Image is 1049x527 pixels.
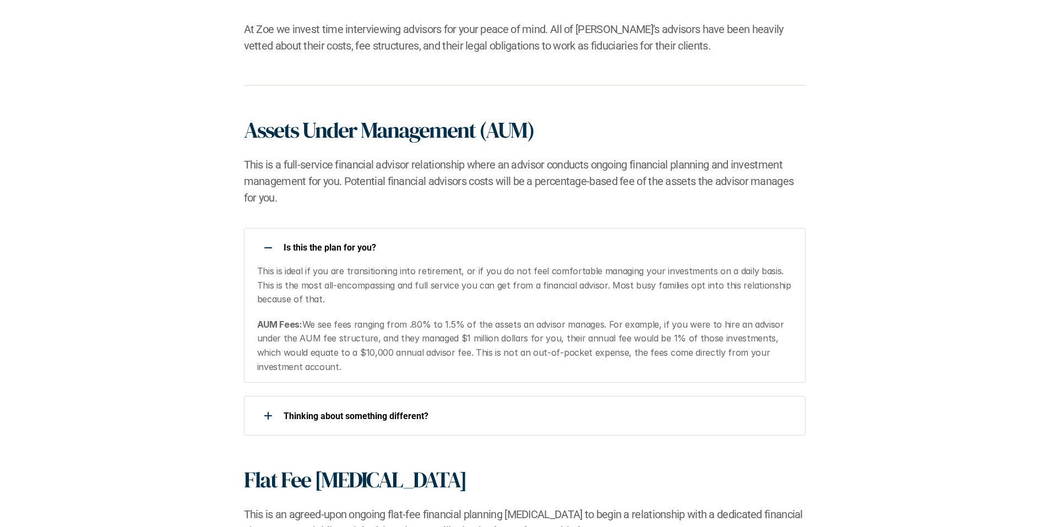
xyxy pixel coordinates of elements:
h1: Assets Under Management (AUM) [244,117,534,143]
p: This is ideal if you are transitioning into retirement, or if you do not feel comfortable managin... [257,264,792,307]
h1: Flat Fee [MEDICAL_DATA] [244,466,466,493]
h2: This is a full-service financial advisor relationship where an advisor conducts ongoing financial... [244,156,806,206]
p: We see fees ranging from .80% to 1.5% of the assets an advisor manages. For example, if you were ... [257,318,792,374]
strong: AUM Fees: [257,319,302,330]
p: Is this the plan for you?​ [284,242,791,253]
h2: At Zoe we invest time interviewing advisors for your peace of mind. All of [PERSON_NAME]’s adviso... [244,21,806,54]
p: ​Thinking about something different?​ [284,411,791,421]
